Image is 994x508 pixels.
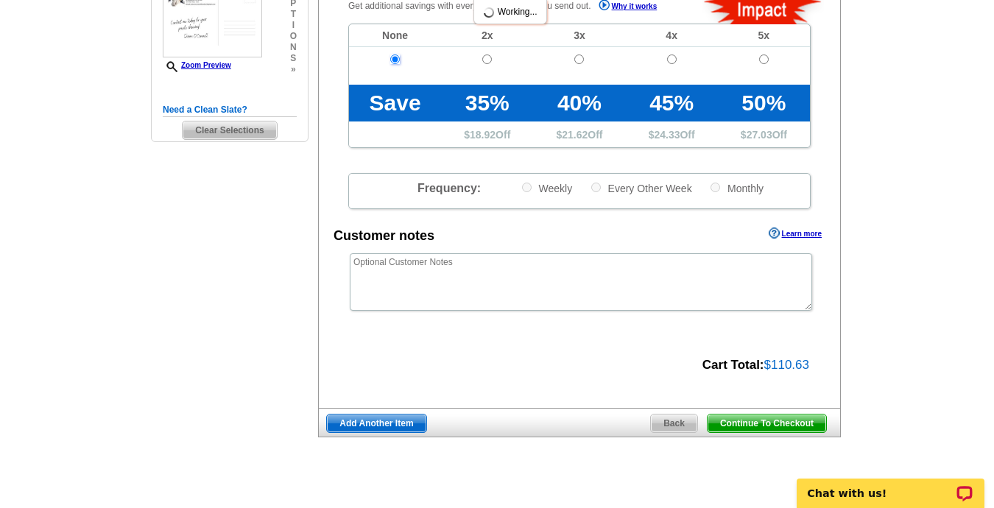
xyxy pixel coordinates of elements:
input: Monthly [711,183,720,192]
td: 35% [441,85,533,121]
span: s [290,53,297,64]
td: $ Off [718,121,810,147]
span: 21.62 [562,129,588,141]
label: Monthly [709,181,764,195]
span: Add Another Item [327,414,426,432]
td: 3x [533,24,625,47]
a: Back [650,414,698,433]
td: $ Off [533,121,625,147]
span: 27.03 [747,129,772,141]
span: Back [651,414,697,432]
span: Frequency: [417,182,481,194]
td: None [349,24,441,47]
td: 2x [441,24,533,47]
span: 24.33 [654,129,680,141]
a: Learn more [769,227,822,239]
span: i [290,20,297,31]
span: o [290,31,297,42]
span: 18.92 [470,129,496,141]
span: Clear Selections [183,121,276,139]
h5: Need a Clean Slate? [163,103,297,117]
label: Weekly [521,181,573,195]
iframe: LiveChat chat widget [787,462,994,508]
td: 5x [718,24,810,47]
span: Continue To Checkout [708,414,826,432]
div: Customer notes [334,226,434,246]
strong: Cart Total: [702,358,764,372]
img: loading... [483,7,495,18]
td: Save [349,85,441,121]
td: 45% [626,85,718,121]
a: Add Another Item [326,414,426,433]
span: $110.63 [764,358,809,372]
td: $ Off [626,121,718,147]
td: 4x [626,24,718,47]
span: t [290,9,297,20]
a: Zoom Preview [163,61,231,69]
span: » [290,64,297,75]
input: Every Other Week [591,183,601,192]
span: n [290,42,297,53]
td: $ Off [441,121,533,147]
label: Every Other Week [590,181,692,195]
td: 40% [533,85,625,121]
input: Weekly [522,183,532,192]
td: 50% [718,85,810,121]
